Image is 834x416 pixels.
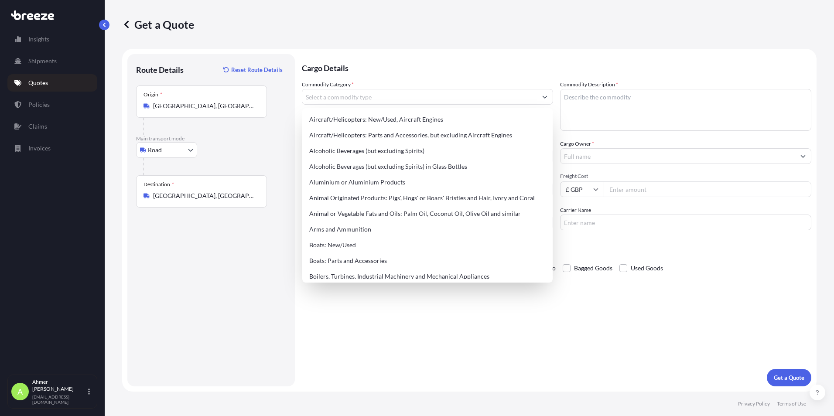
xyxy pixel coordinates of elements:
div: Aluminium or Aluminium Products [306,174,549,190]
span: Commodity Value [302,140,553,147]
p: Main transport mode [136,135,286,142]
a: Insights [7,31,97,48]
div: Origin [144,91,162,98]
div: Arms and Ammunition [306,222,549,237]
p: [EMAIL_ADDRESS][DOMAIN_NAME] [32,394,86,405]
input: Your internal reference [302,215,553,230]
a: Invoices [7,140,97,157]
button: LTL [302,181,553,197]
input: Enter amount [604,181,811,197]
a: Terms of Use [777,400,806,407]
div: Destination [144,181,174,188]
p: Route Details [136,65,184,75]
a: Policies [7,96,97,113]
button: Show suggestions [795,148,811,164]
span: Used Goods [631,262,663,275]
button: Show suggestions [537,89,553,105]
p: Invoices [28,144,51,153]
div: Animal Originated Products: Pigs', Hogs' or Boars' Bristles and Hair, Ivory and Coral [306,190,549,206]
span: Bagged Goods [574,262,612,275]
div: Alcoholic Beverages (but excluding Spirits) in Glass Bottles [306,159,549,174]
button: Select transport [136,142,197,158]
p: Special Conditions [302,248,811,255]
a: Shipments [7,52,97,70]
input: Destination [153,191,256,200]
input: Enter name [560,215,811,230]
div: Boilers, Turbines, Industrial Machinery and Mechanical Appliances [306,269,549,284]
input: Full name [561,148,795,164]
label: Carrier Name [560,206,591,215]
div: Aircraft/Helicopters: Parts and Accessories, but excluding Aircraft Engines [306,127,549,143]
div: Animal or Vegetable Fats and Oils: Palm Oil, Coconut Oil, Olive Oil and similar [306,206,549,222]
label: Commodity Category [302,80,354,89]
a: Quotes [7,74,97,92]
a: Claims [7,118,97,135]
p: Shipments [28,57,57,65]
label: Cargo Owner [560,140,594,148]
p: Get a Quote [774,373,804,382]
p: Ahmer [PERSON_NAME] [32,378,86,392]
input: Select a commodity type [302,89,537,105]
div: Boats: Parts and Accessories [306,253,549,269]
p: Get a Quote [122,17,194,31]
span: Road [148,146,162,154]
p: Quotes [28,78,48,87]
div: Alcoholic Beverages (but excluding Spirits) [306,143,549,159]
p: Cargo Details [302,54,811,80]
button: Reset Route Details [219,63,286,77]
p: Insights [28,35,49,44]
div: Aircraft/Helicopters: New/Used, Aircraft Engines [306,112,549,127]
label: Booking Reference [302,206,345,215]
button: Get a Quote [767,369,811,386]
p: Claims [28,122,47,131]
span: Load Type [302,173,328,181]
div: Boats: New/Used [306,237,549,253]
span: A [17,387,23,396]
a: Privacy Policy [738,400,770,407]
label: Commodity Description [560,80,618,89]
span: Freight Cost [560,173,811,180]
p: Policies [28,100,50,109]
input: Origin [153,102,256,110]
p: Reset Route Details [231,65,283,74]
